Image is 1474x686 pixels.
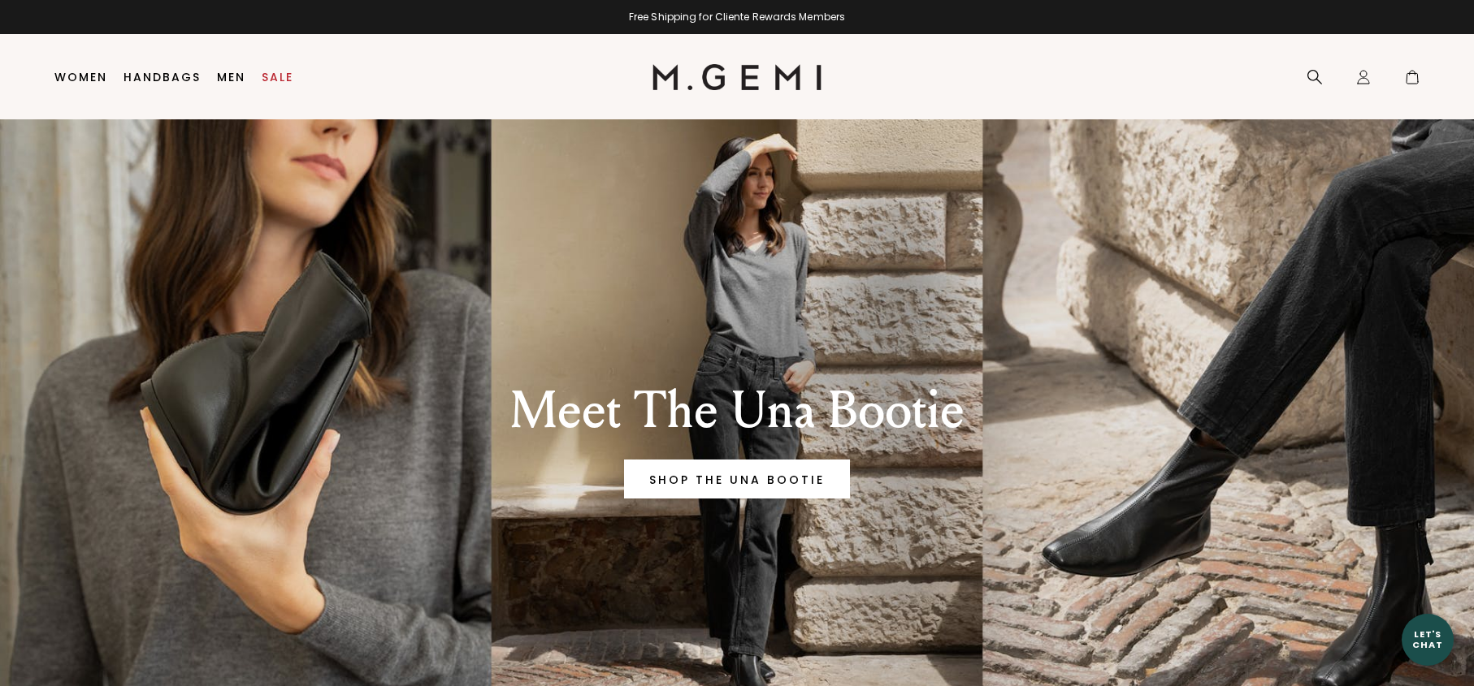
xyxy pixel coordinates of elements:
div: Meet The Una Bootie [455,382,1019,440]
div: Let's Chat [1402,629,1454,649]
a: Men [217,71,245,84]
a: Women [54,71,107,84]
a: Banner primary button [624,459,850,498]
a: Handbags [124,71,201,84]
a: Sale [262,71,293,84]
img: M.Gemi [652,64,822,90]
